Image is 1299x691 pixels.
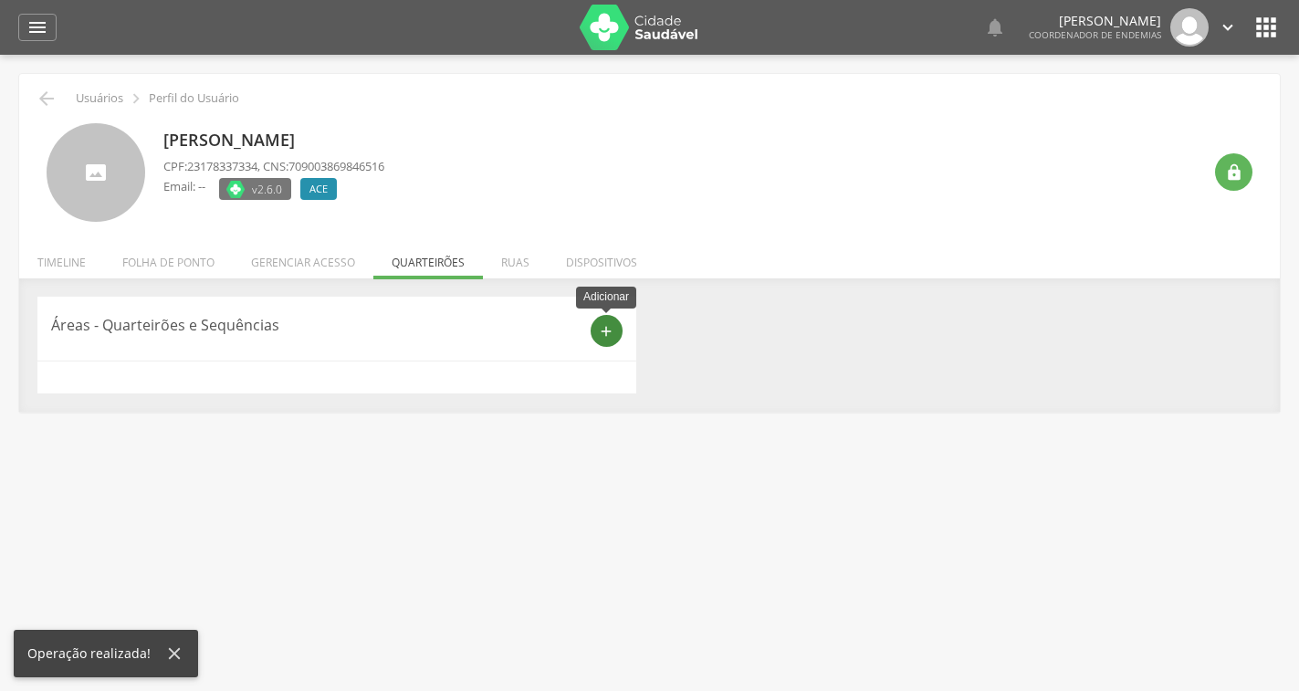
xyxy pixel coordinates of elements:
p: Áreas - Quarteirões e Sequências [51,315,577,336]
i:  [984,16,1006,38]
span: 709003869846516 [288,158,384,174]
li: Folha de ponto [104,236,233,279]
i:  [1218,17,1238,37]
i:  [36,88,58,110]
p: Email: -- [163,178,205,195]
a:  [18,14,57,41]
p: [PERSON_NAME] [1029,15,1161,27]
li: Timeline [19,236,104,279]
i:  [1225,163,1243,182]
i:  [126,89,146,109]
li: Ruas [483,236,548,279]
span: v2.6.0 [252,180,282,198]
i:  [26,16,48,38]
li: Dispositivos [548,236,655,279]
span: Coordenador de Endemias [1029,28,1161,41]
p: Usuários [76,91,123,106]
p: [PERSON_NAME] [163,129,384,152]
a:  [1218,8,1238,47]
span: ACE [309,182,328,196]
div: Adicionar [576,287,636,308]
a:  [984,8,1006,47]
p: Perfil do Usuário [149,91,239,106]
li: Gerenciar acesso [233,236,373,279]
span: 23178337334 [187,158,257,174]
p: CPF: , CNS: [163,158,384,175]
i:  [1252,13,1281,42]
div: Operação realizada! [27,644,164,663]
i: add [598,323,614,340]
